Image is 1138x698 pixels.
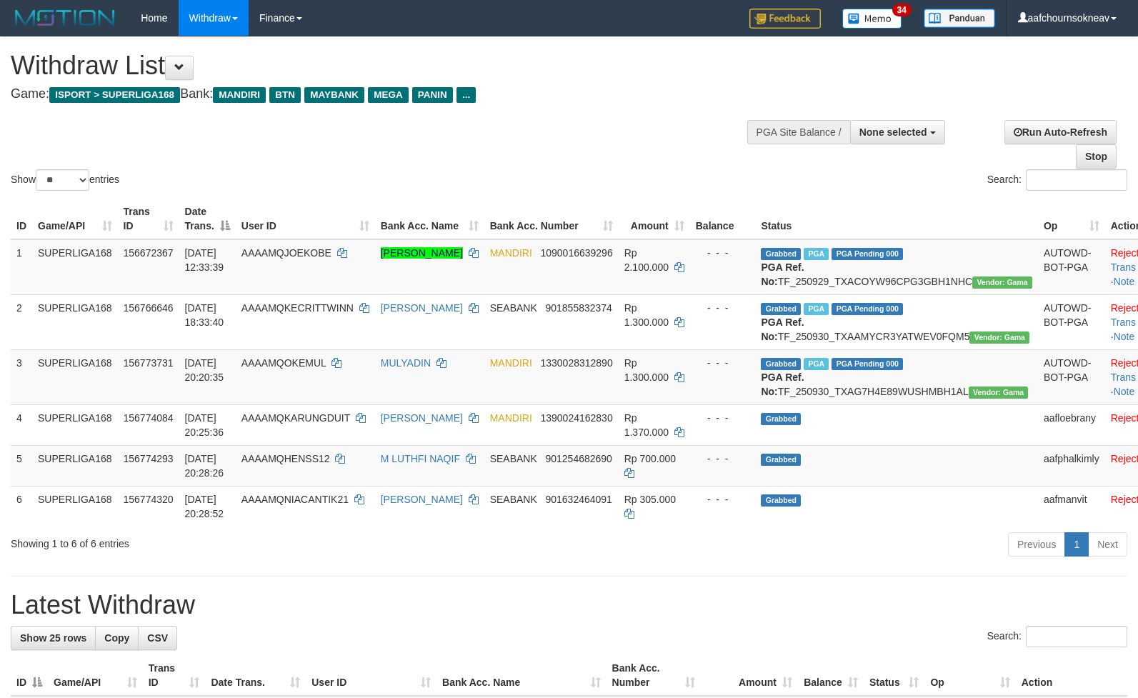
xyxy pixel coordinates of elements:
[95,626,139,650] a: Copy
[987,626,1127,647] label: Search:
[241,302,354,314] span: AAAAMQKECRITTWINN
[1114,386,1135,397] a: Note
[701,655,798,696] th: Amount: activate to sort column ascending
[304,87,364,103] span: MAYBANK
[490,494,537,505] span: SEABANK
[859,126,927,138] span: None selected
[804,248,829,260] span: Marked by aafsengchandara
[241,357,326,369] span: AAAAMQOKEMUL
[924,655,1015,696] th: Op: activate to sort column ascending
[696,356,750,370] div: - - -
[11,591,1127,619] h1: Latest Withdraw
[972,276,1032,289] span: Vendor URL: https://trx31.1velocity.biz
[624,494,676,505] span: Rp 305.000
[1038,404,1105,445] td: aafloebrany
[11,349,32,404] td: 3
[20,632,86,644] span: Show 25 rows
[761,248,801,260] span: Grabbed
[368,87,409,103] span: MEGA
[490,453,537,464] span: SEABANK
[185,357,224,383] span: [DATE] 20:20:35
[761,316,804,342] b: PGA Ref. No:
[624,453,676,464] span: Rp 700.000
[11,531,464,551] div: Showing 1 to 6 of 6 entries
[1088,532,1127,557] a: Next
[36,169,89,191] select: Showentries
[490,302,537,314] span: SEABANK
[48,655,143,696] th: Game/API: activate to sort column ascending
[11,626,96,650] a: Show 25 rows
[624,357,669,383] span: Rp 1.300.000
[381,412,463,424] a: [PERSON_NAME]
[804,358,829,370] span: Marked by aafsengchandara
[761,303,801,315] span: Grabbed
[755,199,1037,239] th: Status
[11,199,32,239] th: ID
[540,357,612,369] span: Copy 1330028312890 to clipboard
[412,87,453,103] span: PANIN
[124,357,174,369] span: 156773731
[241,412,350,424] span: AAAAMQKARUNGDUIT
[118,199,179,239] th: Trans ID: activate to sort column ascending
[185,412,224,438] span: [DATE] 20:25:36
[761,494,801,507] span: Grabbed
[696,452,750,466] div: - - -
[11,655,48,696] th: ID: activate to sort column descending
[11,404,32,445] td: 4
[1076,144,1117,169] a: Stop
[11,445,32,486] td: 5
[241,247,331,259] span: AAAAMQJOEKOBE
[138,626,177,650] a: CSV
[1008,532,1065,557] a: Previous
[1026,169,1127,191] input: Search:
[375,199,484,239] th: Bank Acc. Name: activate to sort column ascending
[490,412,532,424] span: MANDIRI
[32,239,118,295] td: SUPERLIGA168
[1064,532,1089,557] a: 1
[269,87,301,103] span: BTN
[143,655,206,696] th: Trans ID: activate to sort column ascending
[864,655,925,696] th: Status: activate to sort column ascending
[987,169,1127,191] label: Search:
[104,632,129,644] span: Copy
[761,372,804,397] b: PGA Ref. No:
[747,120,850,144] div: PGA Site Balance /
[696,411,750,425] div: - - -
[241,494,349,505] span: AAAAMQNIACANTIK21
[749,9,821,29] img: Feedback.jpg
[484,199,619,239] th: Bank Acc. Number: activate to sort column ascending
[832,358,903,370] span: PGA Pending
[545,453,612,464] span: Copy 901254682690 to clipboard
[236,199,375,239] th: User ID: activate to sort column ascending
[545,494,612,505] span: Copy 901632464091 to clipboard
[696,246,750,260] div: - - -
[124,412,174,424] span: 156774084
[381,302,463,314] a: [PERSON_NAME]
[755,349,1037,404] td: TF_250930_TXAG7H4E89WUSHMBH1AL
[832,248,903,260] span: PGA Pending
[842,9,902,29] img: Button%20Memo.svg
[381,247,463,259] a: [PERSON_NAME]
[185,453,224,479] span: [DATE] 20:28:26
[11,87,744,101] h4: Game: Bank:
[213,87,266,103] span: MANDIRI
[179,199,236,239] th: Date Trans.: activate to sort column descending
[11,239,32,295] td: 1
[969,387,1029,399] span: Vendor URL: https://trx31.1velocity.biz
[619,199,690,239] th: Amount: activate to sort column ascending
[624,412,669,438] span: Rp 1.370.000
[1038,294,1105,349] td: AUTOWD-BOT-PGA
[1038,445,1105,486] td: aafphalkimly
[381,453,460,464] a: M LUTHFI NAQIF
[11,7,119,29] img: MOTION_logo.png
[205,655,306,696] th: Date Trans.: activate to sort column ascending
[798,655,864,696] th: Balance: activate to sort column ascending
[1038,199,1105,239] th: Op: activate to sort column ascending
[761,413,801,425] span: Grabbed
[1038,349,1105,404] td: AUTOWD-BOT-PGA
[11,486,32,527] td: 6
[761,358,801,370] span: Grabbed
[1026,626,1127,647] input: Search:
[832,303,903,315] span: PGA Pending
[124,247,174,259] span: 156672367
